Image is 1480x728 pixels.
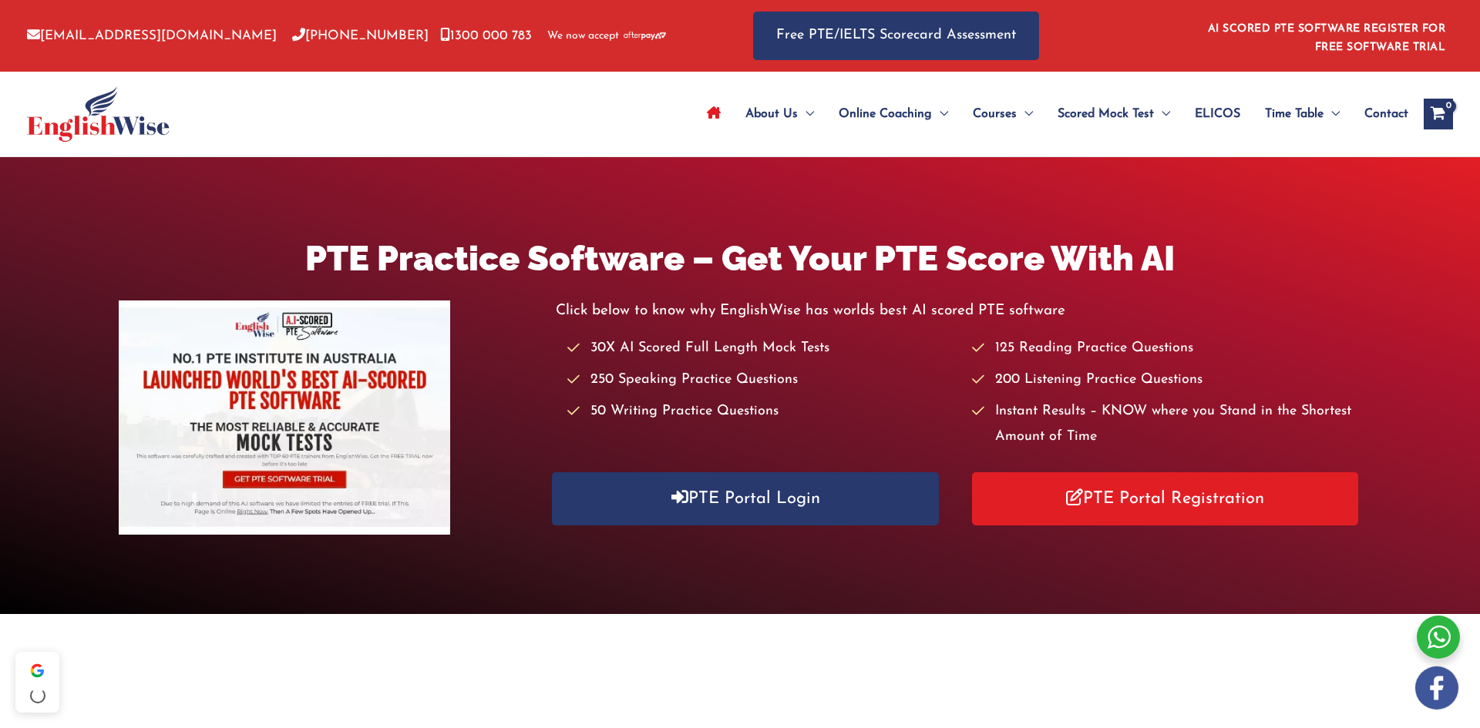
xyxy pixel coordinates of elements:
[972,472,1359,525] a: PTE Portal Registration
[972,367,1362,393] li: 200 Listening Practice Questions
[624,32,666,40] img: Afterpay-Logo
[1195,87,1240,141] span: ELICOS
[567,367,957,393] li: 250 Speaking Practice Questions
[547,29,619,44] span: We now accept
[552,472,939,525] a: PTE Portal Login
[1154,87,1170,141] span: Menu Toggle
[1208,23,1446,53] a: AI SCORED PTE SOFTWARE REGISTER FOR FREE SOFTWARE TRIAL
[960,87,1045,141] a: CoursesMenu Toggle
[27,29,277,42] a: [EMAIL_ADDRESS][DOMAIN_NAME]
[1182,87,1253,141] a: ELICOS
[973,87,1017,141] span: Courses
[556,298,1361,324] p: Click below to know why EnglishWise has worlds best AI scored PTE software
[1415,666,1458,710] img: white-facebook.png
[932,87,948,141] span: Menu Toggle
[1017,87,1033,141] span: Menu Toggle
[1324,87,1340,141] span: Menu Toggle
[1253,87,1352,141] a: Time TableMenu Toggle
[119,234,1362,283] h1: PTE Practice Software – Get Your PTE Score With AI
[567,336,957,361] li: 30X AI Scored Full Length Mock Tests
[1058,87,1154,141] span: Scored Mock Test
[567,399,957,424] li: 50 Writing Practice Questions
[695,87,1408,141] nav: Site Navigation: Main Menu
[1352,87,1408,141] a: Contact
[733,87,826,141] a: About UsMenu Toggle
[27,86,170,142] img: cropped-ew-logo
[753,12,1039,60] a: Free PTE/IELTS Scorecard Assessment
[440,29,532,42] a: 1300 000 783
[839,87,932,141] span: Online Coaching
[798,87,814,141] span: Menu Toggle
[1199,11,1453,61] aside: Header Widget 1
[1265,87,1324,141] span: Time Table
[972,336,1362,361] li: 125 Reading Practice Questions
[1045,87,1182,141] a: Scored Mock TestMenu Toggle
[119,300,450,535] img: pte-institute-main
[745,87,798,141] span: About Us
[1364,87,1408,141] span: Contact
[972,399,1362,451] li: Instant Results – KNOW where you Stand in the Shortest Amount of Time
[1424,99,1453,129] a: View Shopping Cart, empty
[826,87,960,141] a: Online CoachingMenu Toggle
[292,29,429,42] a: [PHONE_NUMBER]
